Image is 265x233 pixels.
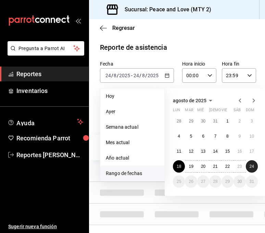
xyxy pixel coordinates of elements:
abbr: miércoles [197,108,204,115]
button: 16 de agosto de 2025 [234,145,245,158]
span: - [131,73,132,78]
abbr: 15 de agosto de 2025 [225,149,230,154]
div: HeadCell [94,138,140,158]
span: Pregunta a Parrot AI [18,45,74,52]
abbr: 24 de agosto de 2025 [250,164,254,169]
abbr: 9 de agosto de 2025 [238,134,241,139]
abbr: 27 de agosto de 2025 [201,179,205,184]
button: 6 de agosto de 2025 [197,130,209,142]
abbr: viernes [222,108,227,115]
abbr: martes [185,108,193,115]
button: 28 de julio de 2025 [173,115,185,127]
abbr: 21 de agosto de 2025 [213,164,217,169]
abbr: 7 de agosto de 2025 [214,134,217,139]
button: 26 de agosto de 2025 [185,175,197,188]
abbr: 18 de agosto de 2025 [177,164,181,169]
button: 1 de agosto de 2025 [222,115,234,127]
button: 7 de agosto de 2025 [209,130,221,142]
button: 28 de agosto de 2025 [209,175,221,188]
label: Hora fin [222,61,256,66]
span: Reportes [PERSON_NAME] [PERSON_NAME] [16,150,83,160]
input: -- [142,73,145,78]
span: Mes actual [106,139,159,146]
button: 29 de agosto de 2025 [222,175,234,188]
span: Recomienda Parrot [16,133,83,143]
abbr: 22 de agosto de 2025 [225,164,230,169]
abbr: jueves [209,108,250,115]
abbr: 25 de agosto de 2025 [177,179,181,184]
span: Sugerir nueva función [8,223,83,230]
button: 13 de agosto de 2025 [197,145,209,158]
span: / [145,73,147,78]
button: 20 de agosto de 2025 [197,160,209,173]
span: Rango de fechas [106,170,159,177]
button: Pregunta a Parrot AI [8,41,84,56]
input: ---- [119,73,130,78]
div: Row [89,203,265,225]
abbr: 23 de agosto de 2025 [237,164,242,169]
abbr: 31 de julio de 2025 [213,119,217,124]
button: 30 de agosto de 2025 [234,175,245,188]
button: 21 de agosto de 2025 [209,160,221,173]
button: 23 de agosto de 2025 [234,160,245,173]
button: 4 de agosto de 2025 [173,130,185,142]
div: Head [89,135,265,160]
div: Row [89,182,265,203]
abbr: 12 de agosto de 2025 [189,149,193,154]
button: 25 de agosto de 2025 [173,175,185,188]
button: 12 de agosto de 2025 [185,145,197,158]
button: agosto de 2025 [173,96,215,105]
abbr: 17 de agosto de 2025 [250,149,254,154]
abbr: 5 de agosto de 2025 [190,134,192,139]
span: Semana actual [106,124,159,131]
div: Cell [94,206,149,222]
abbr: 30 de julio de 2025 [201,119,205,124]
button: 14 de agosto de 2025 [209,145,221,158]
span: Ayuda [16,118,74,126]
abbr: 14 de agosto de 2025 [213,149,217,154]
span: Hoy [106,93,159,100]
button: 19 de agosto de 2025 [185,160,197,173]
abbr: 29 de julio de 2025 [189,119,193,124]
button: 3 de agosto de 2025 [246,115,258,127]
a: Pregunta a Parrot AI [5,50,84,57]
abbr: 26 de agosto de 2025 [189,179,193,184]
abbr: 20 de agosto de 2025 [201,164,205,169]
h3: Sucursal: Peace and Love (MTY 2) [119,5,211,14]
span: Reportes [16,69,83,79]
button: 29 de julio de 2025 [185,115,197,127]
abbr: domingo [246,108,254,115]
span: Ayer [106,108,159,115]
abbr: 30 de agosto de 2025 [237,179,242,184]
abbr: sábado [234,108,241,115]
span: Regresar [112,25,135,31]
abbr: 2 de agosto de 2025 [238,119,241,124]
abbr: 1 de agosto de 2025 [226,119,229,124]
button: 17 de agosto de 2025 [246,145,258,158]
div: Cell [204,206,259,222]
abbr: 4 de agosto de 2025 [178,134,180,139]
abbr: 8 de agosto de 2025 [226,134,229,139]
button: 8 de agosto de 2025 [222,130,234,142]
div: Container [89,135,265,225]
input: ---- [147,73,159,78]
div: Reporte de asistencia [100,42,167,53]
abbr: 19 de agosto de 2025 [189,164,193,169]
abbr: 28 de agosto de 2025 [213,179,217,184]
div: Cell [94,185,149,200]
input: -- [133,73,139,78]
div: Cell [94,163,149,179]
abbr: lunes [173,108,180,115]
abbr: 11 de agosto de 2025 [177,149,181,154]
span: / [139,73,141,78]
label: Fecha [100,61,174,66]
button: 24 de agosto de 2025 [246,160,258,173]
button: 9 de agosto de 2025 [234,130,245,142]
button: 10 de agosto de 2025 [246,130,258,142]
div: Cell [149,206,204,222]
abbr: 6 de agosto de 2025 [202,134,204,139]
span: Año actual [106,154,159,162]
button: 5 de agosto de 2025 [185,130,197,142]
input: -- [113,73,117,78]
button: 18 de agosto de 2025 [173,160,185,173]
